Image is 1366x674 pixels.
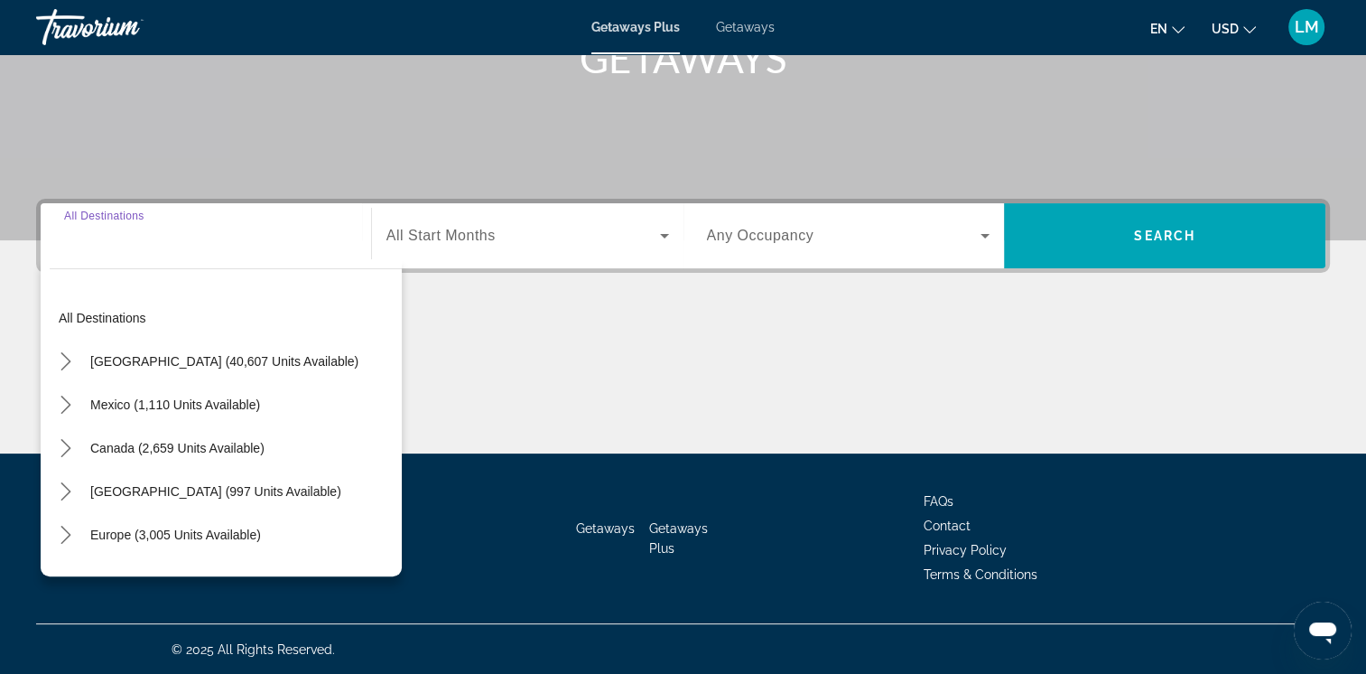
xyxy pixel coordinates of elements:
button: Toggle Europe (3,005 units available) submenu [50,520,81,551]
span: Mexico (1,110 units available) [90,398,260,412]
button: Toggle Caribbean & Atlantic Islands (997 units available) submenu [50,476,81,508]
a: FAQs [924,494,953,509]
a: Getaways Plus [591,20,680,34]
span: LM [1295,18,1319,36]
a: Getaways Plus [649,521,708,556]
a: Travorium [36,4,217,51]
button: Toggle Australia (236 units available) submenu [50,563,81,594]
button: Select destination: Caribbean & Atlantic Islands (997 units available) [81,475,350,508]
a: Getaways [716,20,775,34]
button: Toggle Canada (2,659 units available) submenu [50,433,81,464]
div: Destination options [41,259,402,576]
span: All destinations [59,311,146,325]
button: Select destination: Mexico (1,110 units available) [81,388,269,421]
button: Select destination: Europe (3,005 units available) [81,519,270,551]
span: © 2025 All Rights Reserved. [172,642,335,657]
button: Toggle United States (40,607 units available) submenu [50,346,81,378]
span: Europe (3,005 units available) [90,528,261,542]
span: Canada (2,659 units available) [90,441,265,455]
span: USD [1212,22,1239,36]
iframe: Button to launch messaging window [1294,602,1352,660]
span: All Start Months [386,228,496,243]
button: Change currency [1212,15,1256,42]
button: Select destination: United States (40,607 units available) [81,345,367,378]
span: [GEOGRAPHIC_DATA] (40,607 units available) [90,354,358,369]
a: Contact [924,519,971,533]
span: Any Occupancy [707,228,814,243]
button: Search [1004,203,1325,268]
input: Select destination [64,226,348,248]
button: User Menu [1283,8,1330,46]
button: Change language [1150,15,1185,42]
a: Privacy Policy [924,543,1007,557]
button: Select destination: All destinations [50,302,402,334]
span: [GEOGRAPHIC_DATA] (997 units available) [90,484,341,499]
button: Select destination: Australia (236 units available) [81,562,268,594]
span: All Destinations [64,210,144,221]
div: Search widget [41,203,1325,268]
button: Toggle Mexico (1,110 units available) submenu [50,389,81,421]
a: Getaways [576,521,635,536]
a: Terms & Conditions [924,567,1037,582]
span: Search [1134,229,1195,243]
button: Select destination: Canada (2,659 units available) [81,432,274,464]
span: en [1150,22,1167,36]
